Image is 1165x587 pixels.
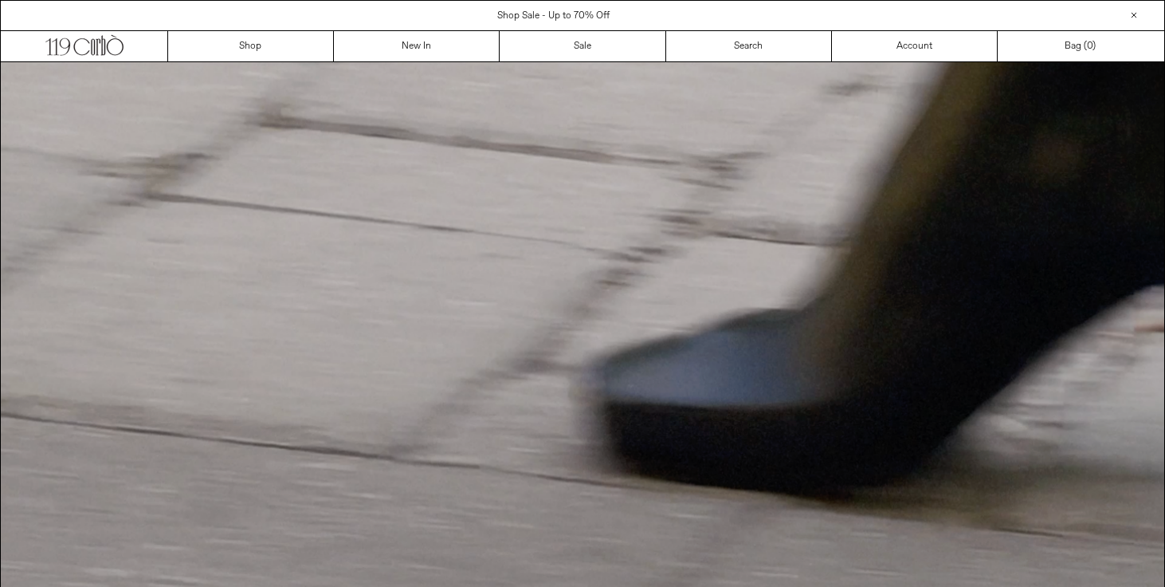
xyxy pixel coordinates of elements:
[666,31,832,61] a: Search
[1087,39,1096,53] span: )
[497,10,610,22] a: Shop Sale - Up to 70% Off
[998,31,1163,61] a: Bag ()
[500,31,665,61] a: Sale
[832,31,998,61] a: Account
[168,31,334,61] a: Shop
[334,31,500,61] a: New In
[1087,40,1092,53] span: 0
